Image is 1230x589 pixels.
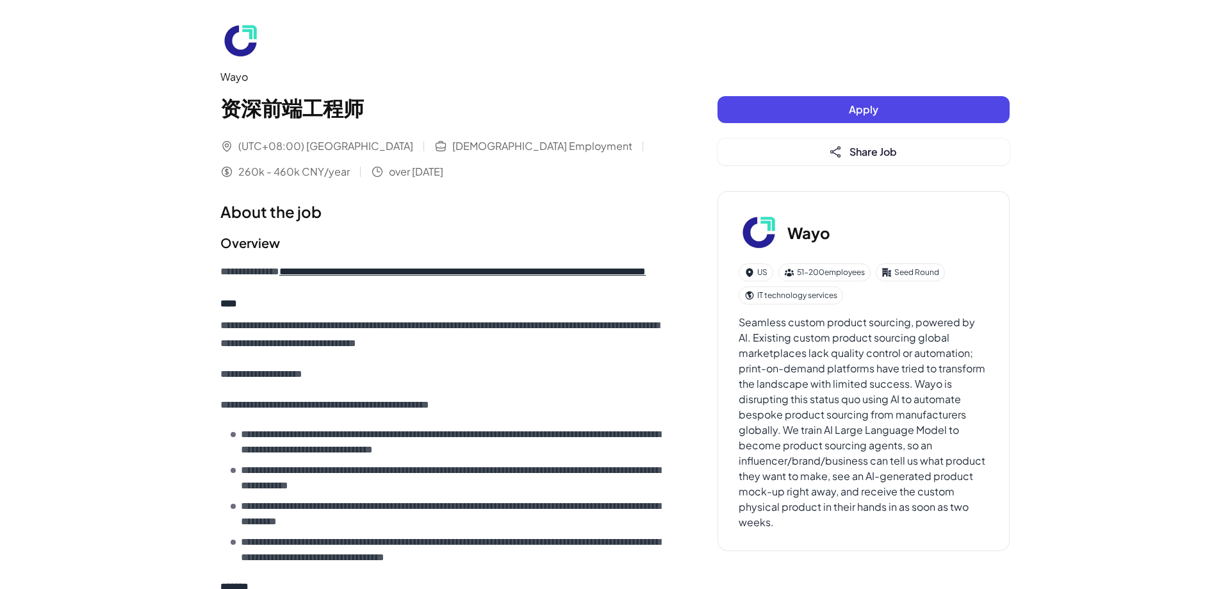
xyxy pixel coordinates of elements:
h3: Wayo [787,221,830,244]
div: Wayo [220,69,666,85]
img: Wa [220,21,261,62]
button: Share Job [717,138,1010,165]
div: 51-200 employees [778,263,871,281]
h1: About the job [220,200,666,223]
div: Seed Round [876,263,945,281]
span: (UTC+08:00) [GEOGRAPHIC_DATA] [238,138,413,154]
div: US [739,263,773,281]
span: Apply [849,103,878,116]
h2: Overview [220,233,666,253]
div: IT technology services [739,286,843,304]
span: [DEMOGRAPHIC_DATA] Employment [452,138,632,154]
h1: 资深前端工程师 [220,92,666,123]
button: Apply [717,96,1010,123]
div: Seamless custom product sourcing, powered by AI. Existing custom product sourcing global marketpl... [739,315,988,530]
span: over [DATE] [389,164,443,179]
span: 260k - 460k CNY/year [238,164,350,179]
span: Share Job [849,145,897,158]
img: Wa [739,212,780,253]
